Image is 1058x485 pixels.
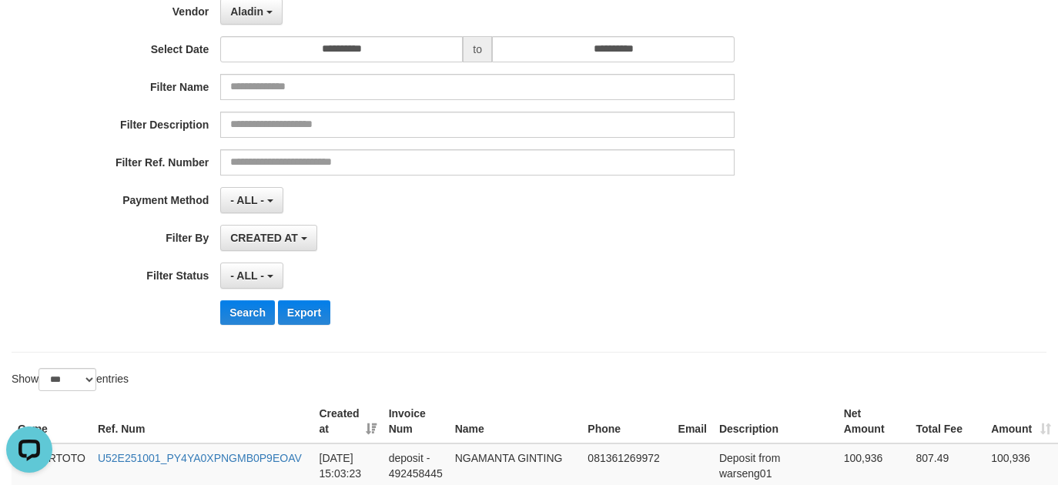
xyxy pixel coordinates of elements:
label: Show entries [12,368,129,391]
button: CREATED AT [220,225,317,251]
button: - ALL - [220,187,283,213]
th: Net Amount [838,400,910,443]
th: Email [672,400,713,443]
th: Ref. Num [92,400,313,443]
span: - ALL - [230,194,264,206]
th: Amount: activate to sort column ascending [985,400,1057,443]
button: Open LiveChat chat widget [6,6,52,52]
span: CREATED AT [230,232,298,244]
span: Aladin [230,5,263,18]
th: Invoice Num [383,400,449,443]
th: Game [12,400,92,443]
button: - ALL - [220,263,283,289]
a: U52E251001_PY4YA0XPNGMB0P9EOAV [98,452,302,464]
span: - ALL - [230,269,264,282]
button: Export [278,300,330,325]
button: Search [220,300,275,325]
th: Phone [581,400,671,443]
select: Showentries [39,368,96,391]
span: to [463,36,492,62]
th: Name [449,400,582,443]
th: Created at: activate to sort column ascending [313,400,383,443]
th: Description [713,400,838,443]
th: Total Fee [910,400,986,443]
